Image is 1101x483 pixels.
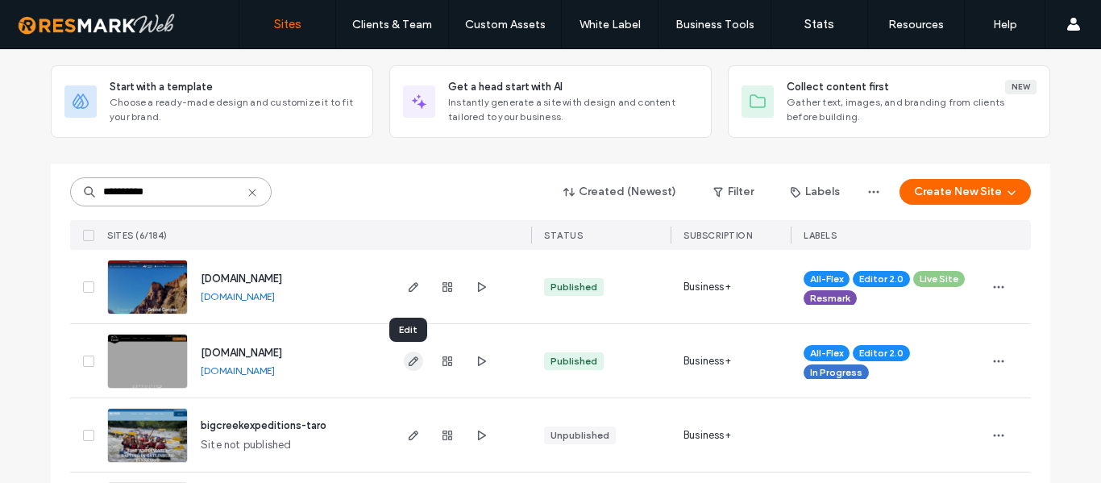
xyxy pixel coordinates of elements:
[544,230,583,241] span: STATUS
[110,79,213,95] span: Start with a template
[36,11,69,26] span: Help
[787,95,1037,124] span: Gather text, images, and branding from clients before building.
[810,346,843,360] span: All-Flex
[787,79,889,95] span: Collect content first
[728,65,1050,138] div: Collect content firstNewGather text, images, and branding from clients before building.
[776,179,854,205] button: Labels
[859,346,904,360] span: Editor 2.0
[448,79,563,95] span: Get a head start with AI
[201,437,292,453] span: Site not published
[465,18,546,31] label: Custom Assets
[683,427,731,443] span: Business+
[888,18,944,31] label: Resources
[683,279,731,295] span: Business+
[697,179,770,205] button: Filter
[389,318,427,342] div: Edit
[550,428,609,443] div: Unpublished
[920,272,958,286] span: Live Site
[107,230,168,241] span: SITES (6/184)
[274,17,301,31] label: Sites
[1005,80,1037,94] div: New
[810,272,843,286] span: All-Flex
[804,230,837,241] span: LABELS
[550,280,597,294] div: Published
[683,230,752,241] span: SUBSCRIPTION
[993,18,1017,31] label: Help
[110,95,359,124] span: Choose a ready-made design and customize it to fit your brand.
[859,272,904,286] span: Editor 2.0
[201,419,326,431] a: bigcreekexpeditions-taro
[580,18,641,31] label: White Label
[675,18,754,31] label: Business Tools
[51,65,373,138] div: Start with a templateChoose a ready-made design and customize it to fit your brand.
[804,17,834,31] label: Stats
[810,291,850,306] span: Resmark
[683,353,731,369] span: Business+
[810,365,862,380] span: In Progress
[550,354,597,368] div: Published
[899,179,1031,205] button: Create New Site
[201,347,282,359] a: [DOMAIN_NAME]
[201,290,275,302] a: [DOMAIN_NAME]
[352,18,432,31] label: Clients & Team
[201,273,282,285] a: [DOMAIN_NAME]
[550,179,691,205] button: Created (Newest)
[201,364,275,377] a: [DOMAIN_NAME]
[448,95,698,124] span: Instantly generate a site with design and content tailored to your business.
[389,65,712,138] div: Get a head start with AIInstantly generate a site with design and content tailored to your business.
